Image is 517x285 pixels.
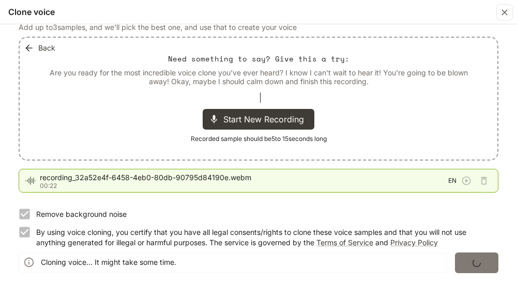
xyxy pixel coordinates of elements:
a: Terms of Service [316,238,373,247]
h5: Clone voice [8,6,55,18]
p: By using voice cloning, you certify that you have all legal consents/rights to clone these voice ... [36,227,490,248]
div: Start New Recording [203,109,314,130]
span: Start New Recording [223,113,310,125]
div: Cloning voice... It might take some time. [41,253,176,272]
span: Recorded sample should be 5 to 15 seconds long [191,134,327,144]
p: Remove background noise [36,209,127,219]
span: recording_32a52e4f-6458-4eb0-80db-90795d84190e.webm [40,172,448,183]
p: Add up to 3 samples, and we'll pick the best one, and use that to create your voice [19,22,498,33]
a: Privacy Policy [390,238,438,247]
p: Are you ready for the most incredible voice clone you've ever heard? I know I can't wait to hear ... [44,68,473,86]
button: Back [22,38,59,58]
span: EN [448,176,457,186]
p: Need something to say? Give this a try: [168,54,349,64]
p: 00:22 [40,183,448,189]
